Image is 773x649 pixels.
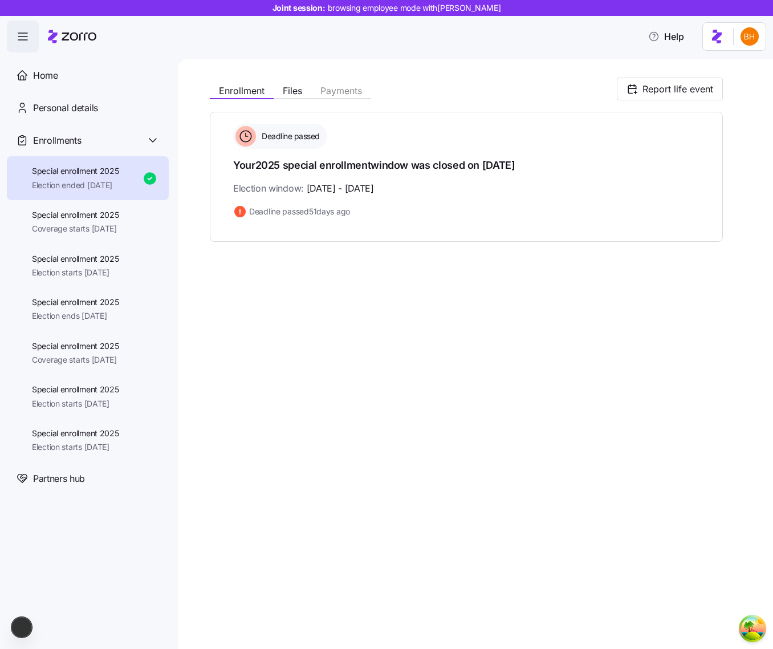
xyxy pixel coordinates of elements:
span: Election starts [DATE] [32,267,119,278]
span: browsing employee mode with [PERSON_NAME] [328,2,501,14]
button: Report life event [617,78,723,100]
button: Help [639,25,693,48]
span: Election ends [DATE] [32,310,119,322]
span: Report life event [642,82,713,96]
span: Deadline passed 51 days ago [249,206,350,217]
span: Partners hub [33,472,85,486]
span: Special enrollment 2025 [32,253,119,265]
h1: Your 2025 special enrollment window was closed on [DATE] [233,158,699,172]
span: Home [33,68,58,83]
span: Election window: [233,181,374,196]
span: Special enrollment 2025 [32,165,119,177]
span: [DATE] - [DATE] [307,181,374,196]
span: Special enrollment 2025 [32,340,119,352]
span: Special enrollment 2025 [32,428,119,439]
span: Joint session: [272,2,501,14]
span: Election ended [DATE] [32,180,119,191]
span: Coverage starts [DATE] [32,223,119,234]
span: Coverage starts [DATE] [32,354,119,366]
span: Files [283,86,302,95]
span: Election starts [DATE] [32,398,119,409]
span: Special enrollment 2025 [32,209,119,221]
img: 4c75172146ef2474b9d2df7702cc87ce [741,27,759,46]
span: Enrollment [219,86,265,95]
span: Payments [320,86,362,95]
span: Special enrollment 2025 [32,384,119,395]
span: Election starts [DATE] [32,441,119,453]
button: Open Tanstack query devtools [741,617,764,640]
span: Special enrollment 2025 [32,297,119,308]
span: Enrollments [33,133,81,148]
span: Help [648,30,684,43]
span: Deadline passed [258,131,320,142]
span: Personal details [33,101,98,115]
